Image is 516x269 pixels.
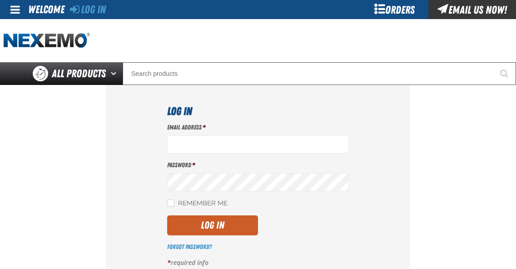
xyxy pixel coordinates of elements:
h1: Log In [167,103,349,120]
label: Password [167,161,349,169]
a: Home [4,33,90,49]
img: Nexemo logo [4,33,90,49]
input: Remember Me [167,199,174,207]
span: All Products [52,65,106,82]
button: Log In [167,215,258,235]
a: Log In [70,3,106,16]
button: Open All Products pages [108,62,123,85]
label: Remember Me [167,199,228,208]
a: Forgot Password? [167,243,212,250]
input: Search [123,62,516,85]
label: Email Address [167,123,349,132]
button: Start Searching [493,62,516,85]
p: required info [167,259,349,267]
